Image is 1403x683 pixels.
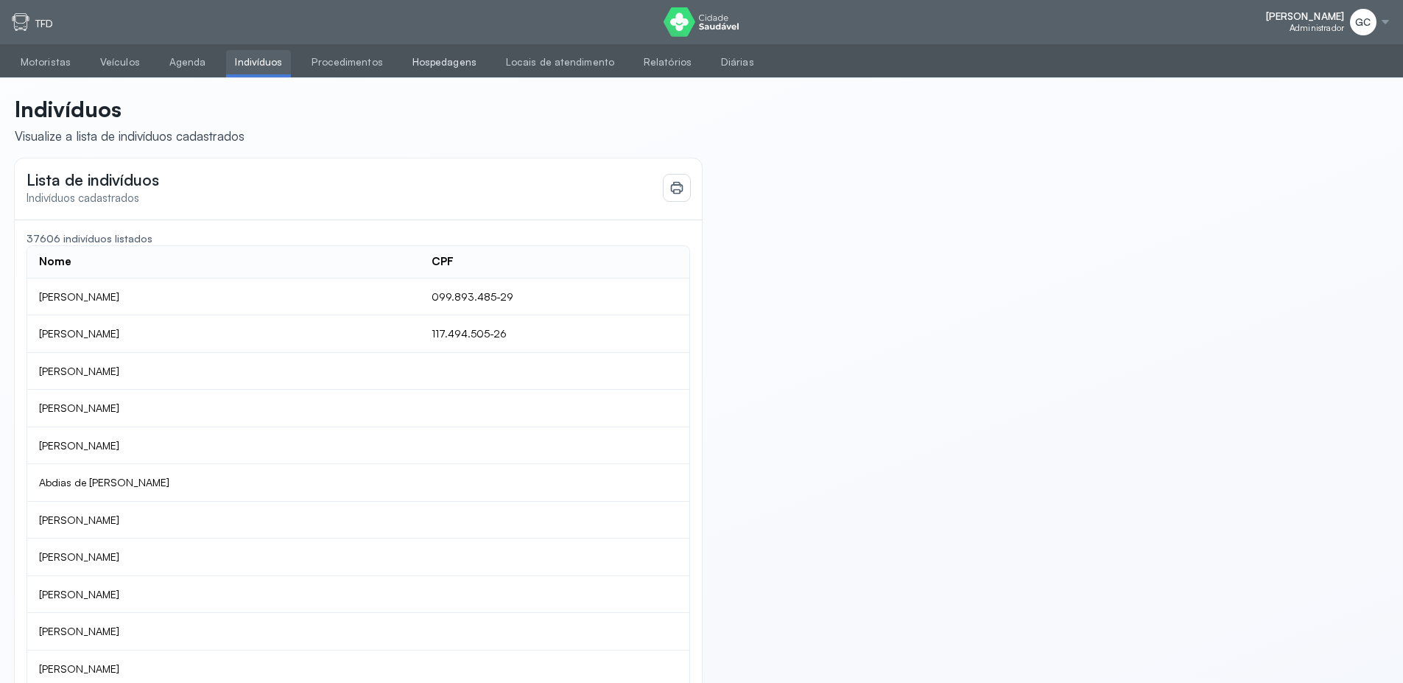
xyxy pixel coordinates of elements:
td: [PERSON_NAME] [27,279,420,316]
td: Abdias de [PERSON_NAME] [27,464,420,502]
td: [PERSON_NAME] [27,576,420,614]
td: [PERSON_NAME] [27,353,420,390]
div: CPF [432,255,454,269]
a: Procedimentos [303,50,391,74]
td: [PERSON_NAME] [27,315,420,353]
a: Hospedagens [404,50,485,74]
p: TFD [35,18,53,30]
span: [PERSON_NAME] [1266,10,1344,23]
td: [PERSON_NAME] [27,539,420,576]
td: [PERSON_NAME] [27,427,420,465]
a: Agenda [161,50,215,74]
a: Relatórios [635,50,700,74]
a: Diárias [712,50,763,74]
span: GC [1355,16,1371,29]
img: logo do Cidade Saudável [664,7,739,37]
span: Administrador [1290,23,1344,33]
a: Motoristas [12,50,80,74]
td: [PERSON_NAME] [27,502,420,539]
span: Indivíduos cadastrados [27,191,139,205]
a: Locais de atendimento [497,50,623,74]
td: [PERSON_NAME] [27,613,420,651]
img: tfd.svg [12,13,29,31]
div: 37606 indivíduos listados [27,232,690,245]
a: Indivíduos [226,50,291,74]
span: Lista de indivíduos [27,170,159,189]
td: [PERSON_NAME] [27,390,420,427]
div: Nome [39,255,71,269]
td: 099.893.485-29 [420,279,689,316]
div: Visualize a lista de indivíduos cadastrados [15,128,245,144]
a: Veículos [91,50,149,74]
p: Indivíduos [15,96,245,122]
td: 117.494.505-26 [420,315,689,353]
